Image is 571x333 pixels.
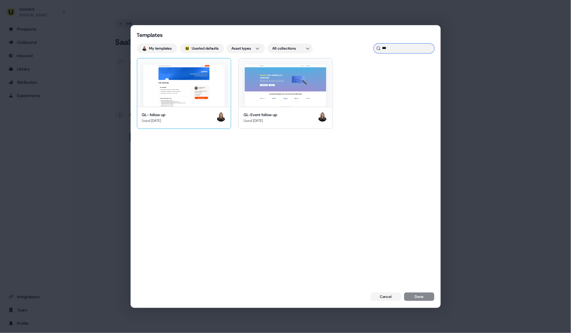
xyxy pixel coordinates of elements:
button: Asset types [227,44,265,53]
div: GL- follow up [142,112,166,118]
button: All collections [267,44,313,53]
div: Templates [137,31,198,39]
img: GL-Event follow up [245,64,326,107]
button: GL-Event follow upGL-Event follow upUsed [DATE]Geneviève [238,58,333,129]
div: Used [DATE] [142,118,166,124]
div: ; [185,46,190,51]
div: Used [DATE] [244,118,277,124]
button: Cancel [371,292,401,301]
button: GL- follow upGL- follow upUsed [DATE]Geneviève [137,58,231,129]
img: Geneviève [142,46,147,51]
span: All collections [273,45,296,51]
img: GL- follow up [143,64,225,107]
button: My templates [137,44,177,53]
div: GL-Event follow up [244,112,277,118]
button: userled logo;Userled defaults [180,44,224,53]
img: userled logo [185,46,190,51]
img: Geneviève [318,112,327,122]
img: Geneviève [216,112,226,122]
